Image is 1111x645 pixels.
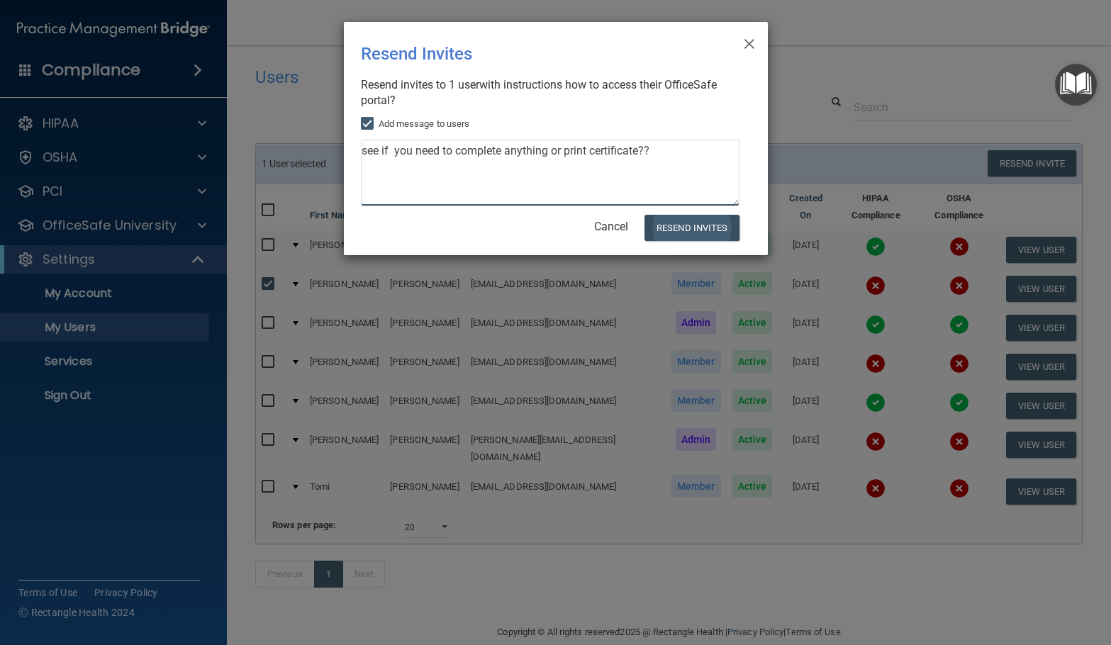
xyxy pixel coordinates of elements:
[361,33,693,74] div: Resend Invites
[644,215,739,241] button: Resend Invites
[361,118,377,130] input: Add message to users
[594,220,628,233] a: Cancel
[743,28,756,56] span: ×
[361,116,470,133] label: Add message to users
[1055,64,1097,106] button: Open Resource Center
[361,77,739,108] div: Resend invites to 1 user with instructions how to access their OfficeSafe portal?
[866,544,1094,601] iframe: Drift Widget Chat Controller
